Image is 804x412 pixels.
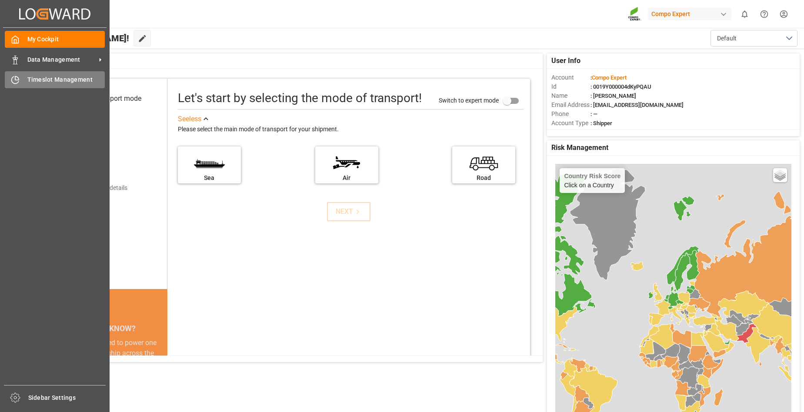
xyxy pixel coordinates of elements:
span: Switch to expert mode [439,96,499,103]
div: Please select the main mode of transport for your shipment. [178,124,524,135]
div: See less [178,114,201,124]
span: Phone [551,110,590,119]
button: NEXT [327,202,370,221]
div: Click on a Country [564,173,621,189]
button: Help Center [754,4,774,24]
span: Default [717,34,737,43]
span: Timeslot Management [27,75,105,84]
span: Email Address [551,100,590,110]
div: NEXT [336,206,362,217]
span: Data Management [27,55,96,64]
span: Compo Expert [592,74,627,81]
img: Screenshot%202023-09-29%20at%2010.02.21.png_1712312052.png [628,7,642,22]
span: Id [551,82,590,91]
div: Select transport mode [74,93,141,104]
div: Sea [182,173,237,183]
span: Name [551,91,590,100]
div: Air [320,173,374,183]
span: : — [590,111,597,117]
span: My Cockpit [27,35,105,44]
button: next slide / item [155,338,167,411]
a: Layers [773,168,787,182]
span: User Info [551,56,580,66]
span: : 0019Y000004dKyPQAU [590,83,651,90]
button: open menu [711,30,797,47]
h4: Country Risk Score [564,173,621,179]
div: Compo Expert [648,8,731,20]
span: Risk Management [551,143,608,153]
span: Sidebar Settings [28,393,106,402]
span: : [PERSON_NAME] [590,93,636,99]
button: show 0 new notifications [735,4,754,24]
span: Account Type [551,119,590,128]
span: : Shipper [590,120,612,126]
span: Account [551,73,590,82]
span: : [590,74,627,81]
a: My Cockpit [5,31,105,48]
span: : [EMAIL_ADDRESS][DOMAIN_NAME] [590,102,684,108]
div: Let's start by selecting the mode of transport! [178,89,422,107]
div: Road [457,173,511,183]
button: Compo Expert [648,6,735,22]
a: Timeslot Management [5,71,105,88]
